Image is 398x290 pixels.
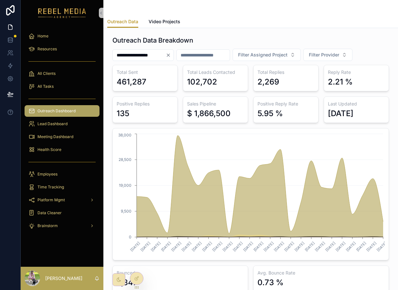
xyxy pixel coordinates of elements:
[117,69,173,75] h3: Total Sent
[212,241,223,252] text: [DATE]
[149,16,180,29] a: Video Projects
[25,220,99,232] a: Brainstorm
[37,46,57,52] span: Resources
[328,101,385,107] h3: Last Updated
[187,108,231,119] div: $ 1,866,500
[294,241,305,252] text: [DATE]
[37,134,73,139] span: Meeting Dashboard
[25,105,99,117] a: Outreach Dashboard
[181,241,192,252] text: [DATE]
[257,69,314,75] h3: Total Replies
[45,275,82,282] p: [PERSON_NAME]
[328,108,353,119] div: [DATE]
[324,241,336,252] text: [DATE]
[112,36,193,45] h1: Outreach Data Breakdown
[25,168,99,180] a: Employees
[25,194,99,206] a: Platform Mgmt
[150,241,162,252] text: [DATE]
[257,77,279,87] div: 2,269
[345,241,357,252] text: [DATE]
[25,118,99,130] a: Lead Dashboard
[129,241,141,252] text: [DATE]
[140,241,151,252] text: [DATE]
[25,30,99,42] a: Home
[37,121,68,126] span: Lead Dashboard
[222,241,233,252] text: [DATE]
[37,147,61,152] span: Health Score
[37,185,64,190] span: Time Tracking
[263,241,275,252] text: [DATE]
[191,241,203,252] text: [DATE]
[107,18,138,25] span: Outreach Data
[37,172,58,177] span: Employees
[232,241,244,252] text: [DATE]
[257,108,283,119] div: 5.95 %
[37,84,54,89] span: All Tasks
[38,8,86,18] img: App logo
[335,241,346,252] text: [DATE]
[25,207,99,219] a: Data Cleaner
[233,49,301,61] button: Select Button
[117,132,385,256] div: chart
[119,157,131,162] tspan: 28,500
[149,18,180,25] span: Video Projects
[366,241,377,252] text: [DATE]
[25,181,99,193] a: Time Tracking
[107,16,138,28] a: Outreach Data
[253,241,264,252] text: [DATE]
[257,270,385,276] h3: Avg. Bounce Rate
[37,210,62,215] span: Data Cleaner
[119,183,131,188] tspan: 19,000
[187,69,244,75] h3: Total Leads Contacted
[273,241,285,252] text: [DATE]
[201,241,213,252] text: [DATE]
[328,69,385,75] h3: Reply Rate
[117,270,244,276] h3: Bounced
[117,77,146,87] div: 461,287
[37,223,58,228] span: Brainstorm
[37,34,48,39] span: Home
[117,108,129,119] div: 135
[257,277,284,288] div: 0.73 %
[37,197,65,203] span: Platform Mgmt
[187,77,217,87] div: 102,702
[187,101,244,107] h3: Sales Pipeline
[314,241,326,252] text: [DATE]
[25,68,99,79] a: All Clients
[328,77,353,87] div: 2.21 %
[37,108,76,114] span: Outreach Dashboard
[304,241,316,252] text: [DATE]
[117,101,173,107] h3: Positive Replies
[25,131,99,143] a: Meeting Dashboard
[160,241,172,252] text: [DATE]
[355,241,367,252] text: [DATE]
[303,49,352,61] button: Select Button
[129,235,131,239] tspan: 0
[117,277,138,288] div: 3,347
[257,101,314,107] h3: Positive Reply Rate
[283,241,295,252] text: [DATE]
[118,133,131,137] tspan: 38,000
[25,144,99,155] a: Health Score
[25,43,99,55] a: Resources
[242,241,254,252] text: [DATE]
[21,26,103,240] div: scrollable content
[25,81,99,92] a: All Tasks
[376,241,387,252] text: [DATE]
[309,52,339,58] span: Filter Provider
[166,53,173,58] button: Clear
[238,52,288,58] span: Filter Assigned Project
[37,71,56,76] span: All Clients
[171,241,182,252] text: [DATE]
[121,209,131,214] tspan: 9,500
